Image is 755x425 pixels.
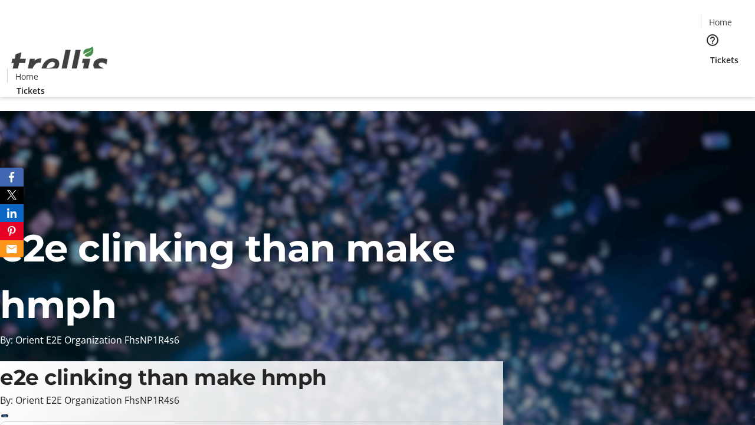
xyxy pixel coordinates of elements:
span: Home [709,16,732,28]
button: Help [701,28,724,52]
a: Home [701,16,739,28]
span: Home [15,70,38,83]
button: Cart [701,66,724,90]
span: Tickets [17,84,45,97]
span: Tickets [710,54,738,66]
img: Orient E2E Organization FhsNP1R4s6's Logo [7,34,112,93]
a: Home [8,70,45,83]
a: Tickets [701,54,748,66]
a: Tickets [7,84,54,97]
